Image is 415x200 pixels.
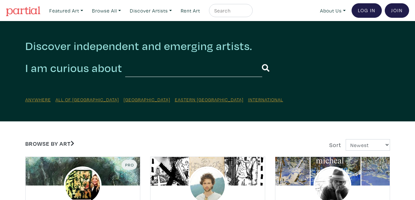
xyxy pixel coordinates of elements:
[25,61,122,75] h2: I am curious about
[352,3,382,18] a: Log In
[89,4,124,17] a: Browse All
[25,140,74,147] a: Browse by Art
[214,7,246,15] input: Search
[329,141,341,149] span: Sort
[385,3,409,18] a: Join
[25,39,390,53] h2: Discover independent and emerging artists.
[124,96,170,103] a: [GEOGRAPHIC_DATA]
[127,4,175,17] a: Discover Artists
[25,96,51,103] a: Anywhere
[178,4,203,17] a: Rent Art
[248,96,283,103] a: International
[317,4,349,17] a: About Us
[125,162,134,167] span: Pro
[56,96,119,103] a: All of [GEOGRAPHIC_DATA]
[46,4,86,17] a: Featured Art
[175,96,243,103] a: Eastern [GEOGRAPHIC_DATA]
